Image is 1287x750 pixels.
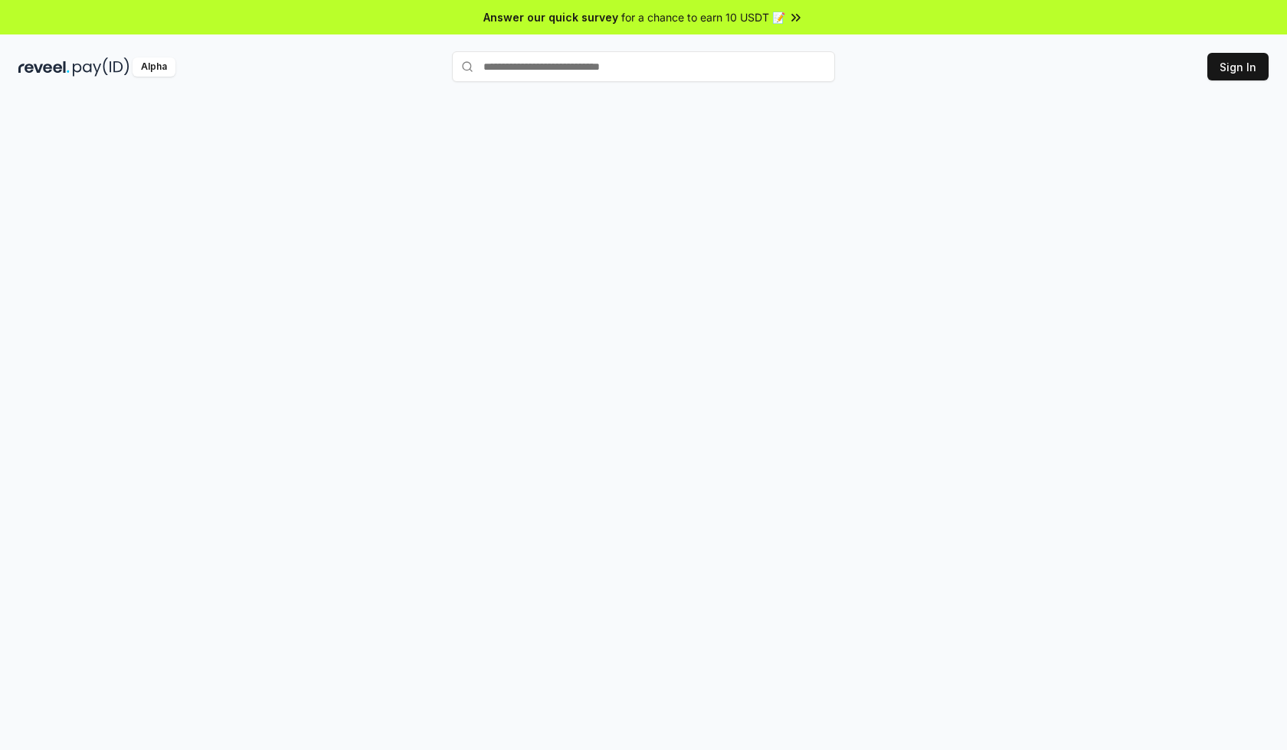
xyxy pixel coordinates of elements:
[73,57,129,77] img: pay_id
[483,9,618,25] span: Answer our quick survey
[1207,53,1269,80] button: Sign In
[621,9,785,25] span: for a chance to earn 10 USDT 📝
[18,57,70,77] img: reveel_dark
[133,57,175,77] div: Alpha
